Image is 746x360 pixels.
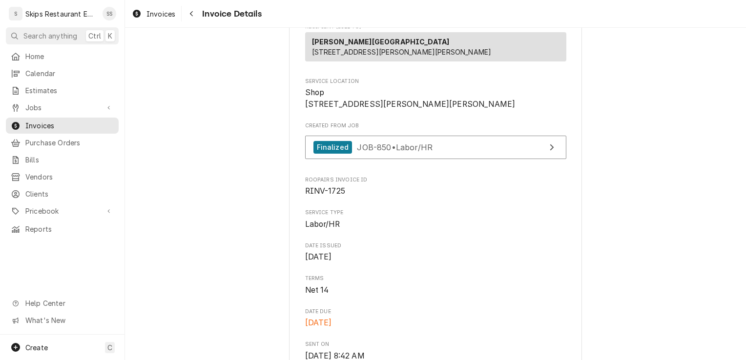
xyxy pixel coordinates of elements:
span: Service Type [305,209,566,217]
span: [STREET_ADDRESS][PERSON_NAME][PERSON_NAME] [312,48,492,56]
span: Labor/HR [305,220,340,229]
span: Roopairs Invoice ID [305,176,566,184]
span: Net 14 [305,285,329,295]
strong: [PERSON_NAME][GEOGRAPHIC_DATA] [312,38,450,46]
span: Service Location [305,87,566,110]
span: Date Issued [305,242,566,250]
div: Date Due [305,308,566,329]
span: Help Center [25,298,113,308]
a: Invoices [6,118,119,134]
div: Service Type [305,209,566,230]
span: Search anything [23,31,77,41]
div: Date Issued [305,242,566,263]
span: Terms [305,284,566,296]
span: RINV-1725 [305,186,345,196]
span: Date Due [305,317,566,329]
span: C [107,342,112,353]
span: Clients [25,189,114,199]
span: Date Issued [305,251,566,263]
a: Calendar [6,65,119,81]
a: Vendors [6,169,119,185]
span: Create [25,343,48,352]
div: Recipient (Bill To) [305,32,566,65]
span: Purchase Orders [25,138,114,148]
div: S [9,7,22,20]
span: Created From Job [305,122,566,130]
div: Skips Restaurant Equipment [25,9,97,19]
span: Estimates [25,85,114,96]
a: Reports [6,221,119,237]
button: Navigate back [184,6,199,21]
div: SS [103,7,116,20]
a: Go to What's New [6,312,119,328]
span: Terms [305,275,566,282]
span: K [108,31,112,41]
a: Clients [6,186,119,202]
span: Invoices [25,120,114,131]
a: Go to Pricebook [6,203,119,219]
a: Purchase Orders [6,135,119,151]
a: Bills [6,152,119,168]
div: Created From Job [305,122,566,164]
span: Ctrl [88,31,101,41]
span: Date Due [305,308,566,316]
div: Roopairs Invoice ID [305,176,566,197]
span: [DATE] [305,318,332,327]
a: Go to Help Center [6,295,119,311]
button: Search anythingCtrlK [6,27,119,44]
span: Calendar [25,68,114,79]
span: Bills [25,155,114,165]
div: Service Location [305,78,566,110]
div: Recipient (Bill To) [305,32,566,61]
span: Service Location [305,78,566,85]
span: Sent On [305,340,566,348]
span: Jobs [25,102,99,113]
span: [DATE] [305,252,332,261]
span: Roopairs Invoice ID [305,185,566,197]
span: What's New [25,315,113,325]
a: Invoices [128,6,179,22]
a: View Job [305,136,566,160]
div: Invoice Recipient [305,23,566,66]
span: Reports [25,224,114,234]
span: Invoices [146,9,175,19]
span: Service Type [305,219,566,230]
span: Vendors [25,172,114,182]
div: Finalized [313,141,352,154]
span: JOB-850 • Labor/HR [357,142,433,152]
span: Invoice Details [199,7,261,20]
a: Go to Jobs [6,100,119,116]
a: Estimates [6,82,119,99]
a: Home [6,48,119,64]
div: Terms [305,275,566,296]
span: Home [25,51,114,61]
span: Pricebook [25,206,99,216]
span: Shop [STREET_ADDRESS][PERSON_NAME][PERSON_NAME] [305,88,516,109]
div: Shan Skipper's Avatar [103,7,116,20]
